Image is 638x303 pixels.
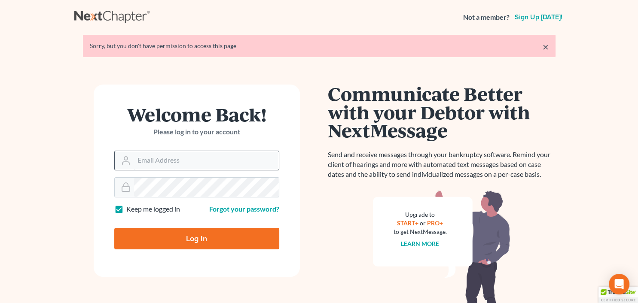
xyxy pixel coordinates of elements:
div: Upgrade to [394,210,447,219]
a: × [543,42,549,52]
a: PRO+ [427,219,443,227]
strong: Not a member? [463,12,510,22]
h1: Communicate Better with your Debtor with NextMessage [328,85,556,139]
input: Log In [114,228,279,249]
a: Sign up [DATE]! [513,14,564,21]
input: Email Address [134,151,279,170]
p: Please log in to your account [114,127,279,137]
a: Learn more [401,240,439,247]
div: Open Intercom Messenger [609,274,629,294]
div: Sorry, but you don't have permission to access this page [90,42,549,50]
span: or [420,219,426,227]
p: Send and receive messages through your bankruptcy software. Remind your client of hearings and mo... [328,150,556,179]
a: Forgot your password? [209,205,279,213]
div: to get NextMessage. [394,227,447,236]
label: Keep me logged in [126,204,180,214]
h1: Welcome Back! [114,105,279,124]
div: TrustedSite Certified [598,287,638,303]
a: START+ [397,219,418,227]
